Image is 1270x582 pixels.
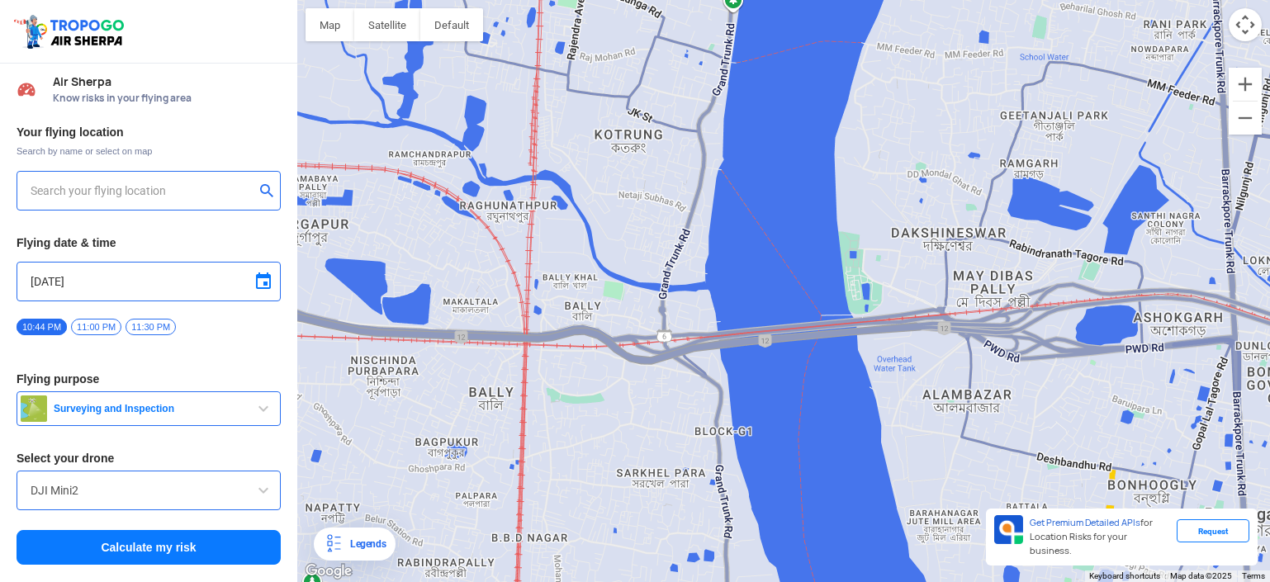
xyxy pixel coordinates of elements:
[354,8,420,41] button: Show satellite imagery
[47,402,254,415] span: Surveying and Inspection
[1170,571,1232,580] span: Map data ©2025
[324,534,344,554] img: Legends
[71,319,121,335] span: 11:00 PM
[1023,515,1177,559] div: for Location Risks for your business.
[17,237,281,248] h3: Flying date & time
[31,272,267,291] input: Select Date
[53,75,281,88] span: Air Sherpa
[1229,102,1262,135] button: Zoom out
[17,373,281,385] h3: Flying purpose
[17,530,281,565] button: Calculate my risk
[17,126,281,138] h3: Your flying location
[17,391,281,426] button: Surveying and Inspection
[994,515,1023,544] img: Premium APIs
[21,395,47,422] img: survey.png
[1089,570,1160,582] button: Keyboard shortcuts
[17,79,36,99] img: Risk Scores
[1229,8,1262,41] button: Map camera controls
[344,534,386,554] div: Legends
[1242,571,1265,580] a: Terms
[17,144,281,158] span: Search by name or select on map
[31,480,267,500] input: Search by name or Brand
[53,92,281,105] span: Know risks in your flying area
[1177,519,1249,542] div: Request
[126,319,176,335] span: 11:30 PM
[12,12,130,50] img: ic_tgdronemaps.svg
[1030,517,1140,528] span: Get Premium Detailed APIs
[301,561,356,582] img: Google
[17,452,281,464] h3: Select your drone
[306,8,354,41] button: Show street map
[1229,68,1262,101] button: Zoom in
[301,561,356,582] a: Open this area in Google Maps (opens a new window)
[31,181,254,201] input: Search your flying location
[17,319,67,335] span: 10:44 PM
